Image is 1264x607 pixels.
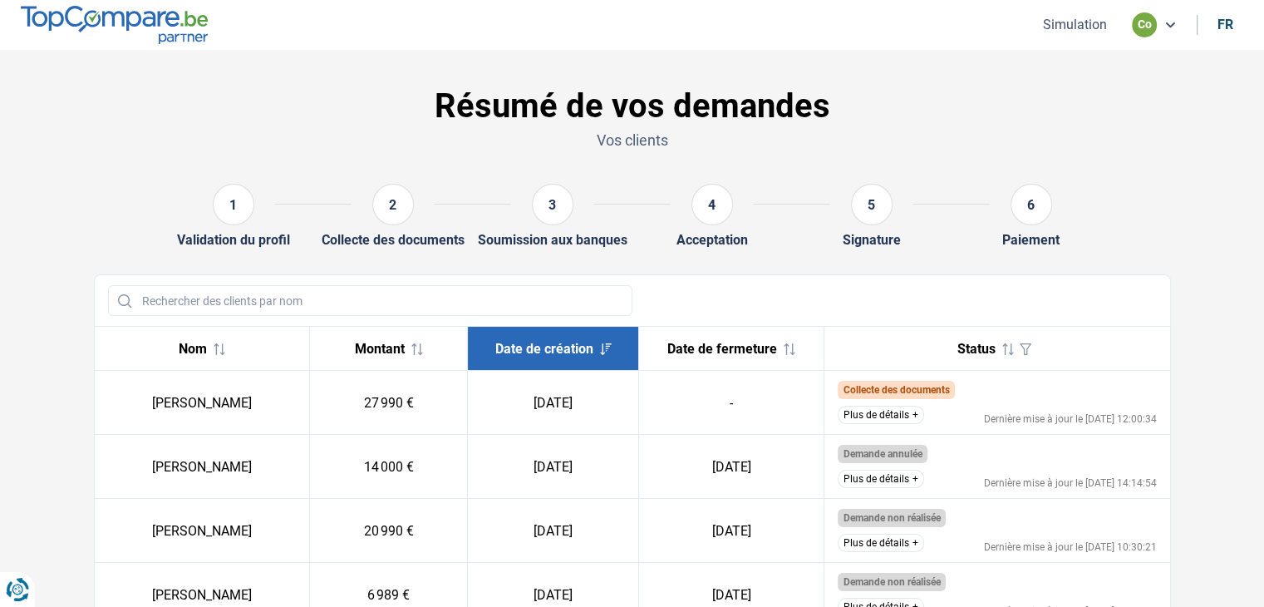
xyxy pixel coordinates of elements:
[108,285,632,316] input: Rechercher des clients par nom
[838,470,924,488] button: Plus de détails
[468,499,639,563] td: [DATE]
[94,130,1171,151] p: Vos clients
[843,384,949,396] span: Collecte des documents
[95,499,310,563] td: [PERSON_NAME]
[309,371,467,435] td: 27 990 €
[1011,184,1052,225] div: 6
[957,341,996,357] span: Status
[177,232,290,248] div: Validation du profil
[1002,232,1060,248] div: Paiement
[478,232,627,248] div: Soumission aux banques
[984,414,1157,424] div: Dernière mise à jour le [DATE] 12:00:34
[1038,16,1112,33] button: Simulation
[1132,12,1157,37] div: co
[838,406,924,424] button: Plus de détails
[309,499,467,563] td: 20 990 €
[667,341,777,357] span: Date de fermeture
[676,232,748,248] div: Acceptation
[639,499,824,563] td: [DATE]
[984,542,1157,552] div: Dernière mise à jour le [DATE] 10:30:21
[843,512,940,524] span: Demande non réalisée
[532,184,573,225] div: 3
[179,341,207,357] span: Nom
[21,6,208,43] img: TopCompare.be
[691,184,733,225] div: 4
[843,232,901,248] div: Signature
[94,86,1171,126] h1: Résumé de vos demandes
[639,371,824,435] td: -
[468,435,639,499] td: [DATE]
[95,435,310,499] td: [PERSON_NAME]
[639,435,824,499] td: [DATE]
[372,184,414,225] div: 2
[851,184,893,225] div: 5
[843,576,940,588] span: Demande non réalisée
[1217,17,1233,32] div: fr
[468,371,639,435] td: [DATE]
[355,341,405,357] span: Montant
[213,184,254,225] div: 1
[838,534,924,552] button: Plus de détails
[95,371,310,435] td: [PERSON_NAME]
[309,435,467,499] td: 14 000 €
[495,341,593,357] span: Date de création
[843,448,922,460] span: Demande annulée
[984,478,1157,488] div: Dernière mise à jour le [DATE] 14:14:54
[322,232,465,248] div: Collecte des documents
